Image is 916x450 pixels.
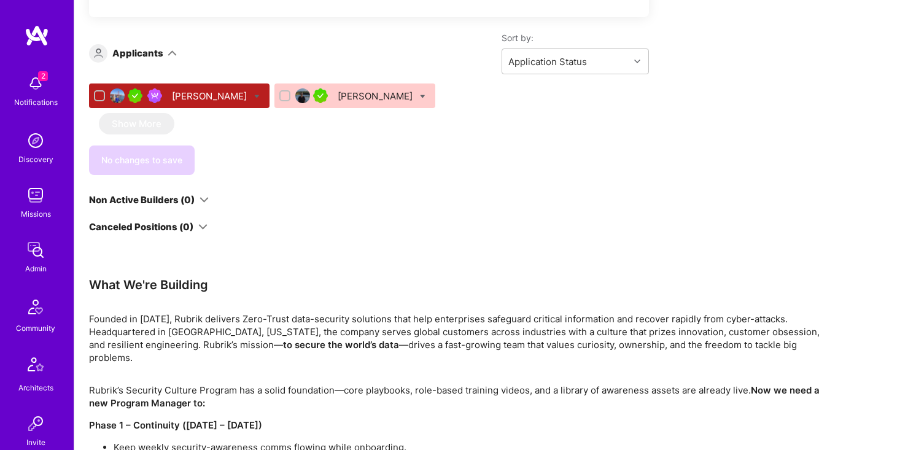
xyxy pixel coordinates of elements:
[198,222,208,231] i: icon ArrowDown
[172,90,249,103] div: [PERSON_NAME]
[128,88,142,103] img: A.Teamer in Residence
[89,220,193,233] div: Canceled Positions (0)
[25,262,47,275] div: Admin
[23,411,48,436] img: Invite
[23,71,48,96] img: bell
[99,113,174,134] button: Show More
[21,208,51,220] div: Missions
[14,96,58,109] div: Notifications
[89,277,826,293] div: What We're Building
[168,48,177,58] i: icon ArrowDown
[420,94,425,99] i: Bulk Status Update
[508,55,587,68] div: Application Status
[89,193,195,206] div: Non Active Builders (0)
[200,195,209,204] i: icon ArrowDown
[18,153,53,166] div: Discovery
[23,238,48,262] img: admin teamwork
[21,352,50,381] img: Architects
[89,312,826,364] p: Founded in [DATE], Rubrik delivers Zero-Trust data-security solutions that help enterprises safeg...
[23,183,48,208] img: teamwork
[21,292,50,322] img: Community
[89,384,820,409] strong: Now we need a new Program Manager to:
[313,88,328,103] img: A.Teamer in Residence
[18,381,53,394] div: Architects
[112,47,163,60] div: Applicants
[338,90,415,103] div: [PERSON_NAME]
[283,339,399,351] strong: to secure the world’s data
[25,25,49,47] img: logo
[147,88,162,103] img: Been on Mission
[295,88,310,103] img: User Avatar
[38,71,48,81] span: 2
[502,32,649,44] label: Sort by:
[110,88,125,103] img: User Avatar
[634,58,640,64] i: icon Chevron
[89,419,262,431] strong: Phase 1 – Continuity ([DATE] – [DATE])
[23,128,48,153] img: discovery
[254,94,260,99] i: Bulk Status Update
[94,48,103,58] i: icon Applicant
[16,322,55,335] div: Community
[26,436,45,449] div: Invite
[89,384,826,409] p: Rubrik’s Security Culture Program has a solid foundation—core playbooks, role-based training vide...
